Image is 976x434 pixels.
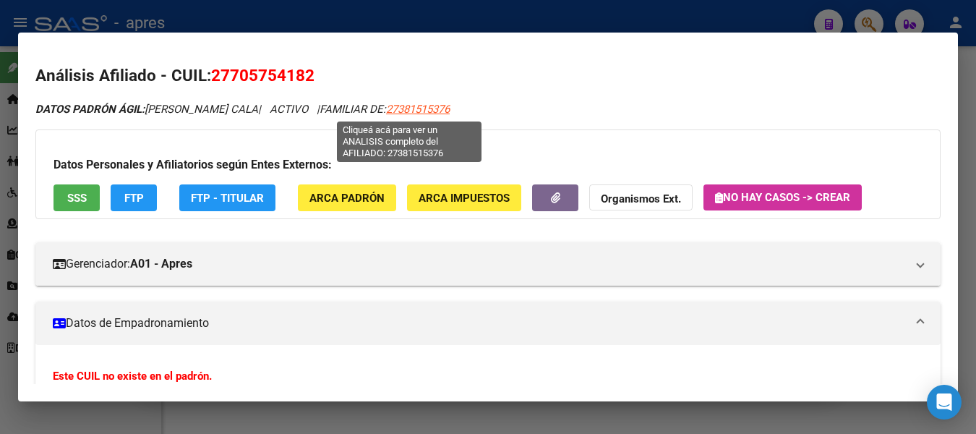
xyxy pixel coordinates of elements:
[298,184,396,211] button: ARCA Padrón
[601,192,681,205] strong: Organismos Ext.
[407,184,521,211] button: ARCA Impuestos
[35,64,941,88] h2: Análisis Afiliado - CUIL:
[589,184,693,211] button: Organismos Ext.
[927,385,962,420] div: Open Intercom Messenger
[419,192,510,205] span: ARCA Impuestos
[35,242,941,286] mat-expansion-panel-header: Gerenciador:A01 - Apres
[703,184,862,210] button: No hay casos -> Crear
[53,184,100,211] button: SSS
[53,315,906,332] mat-panel-title: Datos de Empadronamiento
[191,192,264,205] span: FTP - Titular
[67,192,87,205] span: SSS
[35,103,145,116] strong: DATOS PADRÓN ÁGIL:
[309,192,385,205] span: ARCA Padrón
[53,255,906,273] mat-panel-title: Gerenciador:
[320,103,450,116] span: FAMILIAR DE:
[111,184,157,211] button: FTP
[179,184,275,211] button: FTP - Titular
[53,370,212,383] strong: Este CUIL no existe en el padrón.
[130,255,192,273] strong: A01 - Apres
[53,156,923,174] h3: Datos Personales y Afiliatorios según Entes Externos:
[35,103,258,116] span: [PERSON_NAME] CALA
[386,103,450,116] span: 27381515376
[35,302,941,345] mat-expansion-panel-header: Datos de Empadronamiento
[211,66,314,85] span: 27705754182
[35,103,450,116] i: | ACTIVO |
[715,191,850,204] span: No hay casos -> Crear
[124,192,144,205] span: FTP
